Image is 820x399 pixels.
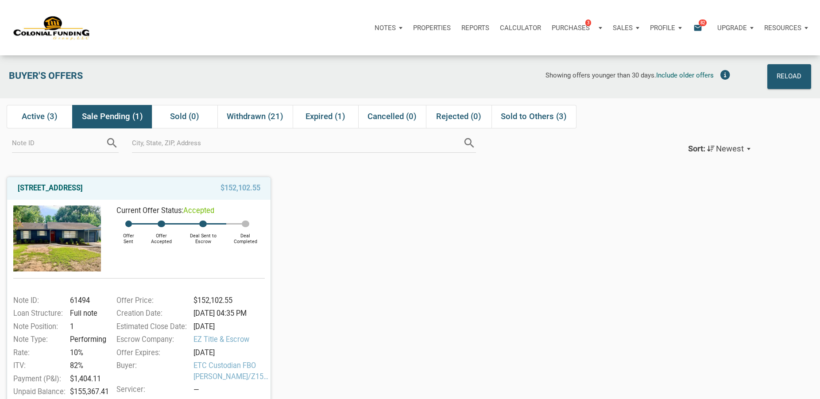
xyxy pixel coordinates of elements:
[767,64,811,89] button: Reload
[426,105,491,128] div: Rejected (0)
[67,348,106,358] div: 10%
[9,334,67,345] div: Note Type:
[607,15,645,41] button: Sales
[456,15,495,41] button: Reports
[67,322,106,332] div: 1
[375,24,396,32] p: Notes
[293,105,358,128] div: Expired (1)
[679,137,760,161] button: Sort:Newest
[613,24,633,32] p: Sales
[692,23,703,33] i: email
[143,227,180,244] div: Offer Accepted
[716,144,744,154] span: Newest
[180,227,226,244] div: Deal Sent to Escrow
[408,15,456,41] a: Properties
[112,295,190,306] div: Offer Price:
[193,360,269,382] span: ETC Custodian FBO [PERSON_NAME]/Z152448 IRA ACCOUNT
[152,105,217,128] div: Sold (0)
[191,308,269,319] div: [DATE] 04:35 PM
[191,322,269,332] div: [DATE]
[413,24,451,32] p: Properties
[367,111,417,122] span: Cancelled (0)
[67,374,106,384] div: $1,404.11
[712,15,759,41] button: Upgrade
[650,24,675,32] p: Profile
[116,206,183,215] span: Current Offer Status:
[105,136,119,150] i: search
[306,111,345,122] span: Expired (1)
[699,19,707,26] span: 82
[764,24,801,32] p: Resources
[18,183,83,194] a: [STREET_ADDRESS]
[501,111,567,122] span: Sold to Others (3)
[227,111,283,122] span: Withdrawn (21)
[585,19,591,26] span: 3
[645,15,687,41] button: Profile
[9,308,67,319] div: Loan Structure:
[461,24,489,32] p: Reports
[132,133,463,153] input: City, State, ZIP, Address
[22,111,58,122] span: Active (3)
[12,133,105,153] input: Note ID
[112,348,190,358] div: Offer Expires:
[183,206,214,215] span: accepted
[545,71,656,79] span: Showing offers younger than 30 days.
[9,387,67,397] div: Unpaid Balance:
[7,105,72,128] div: Active (3)
[4,64,248,89] div: Buyer's Offers
[491,105,576,128] div: Sold to Others (3)
[114,227,143,244] div: Offer Sent
[67,387,106,397] div: $155,367.41
[191,295,269,306] div: $152,102.55
[495,15,546,41] a: Calculator
[193,334,269,345] span: EZ Title & Escrow
[112,322,190,332] div: Estimated Close Date:
[226,227,265,244] div: Deal Completed
[13,15,90,41] img: NoteUnlimited
[717,24,747,32] p: Upgrade
[13,205,101,271] img: 574464
[688,144,706,154] div: Sort:
[193,384,269,395] div: —
[220,183,260,194] span: $152,102.55
[436,111,481,122] span: Rejected (0)
[369,15,408,41] button: Notes
[777,70,802,84] div: Reload
[67,360,106,371] div: 82%
[500,24,541,32] p: Calculator
[112,334,190,345] div: Escrow Company:
[112,308,190,319] div: Creation Date:
[9,295,67,306] div: Note ID:
[170,111,199,122] span: Sold (0)
[552,24,590,32] p: Purchases
[67,334,106,345] div: Performing
[191,348,269,358] div: [DATE]
[82,111,143,122] span: Sale Pending (1)
[358,105,426,128] div: Cancelled (0)
[9,322,67,332] div: Note Position:
[112,384,190,395] div: Servicer:
[759,15,813,41] button: Resources
[72,105,152,128] div: Sale Pending (1)
[217,105,293,128] div: Withdrawn (21)
[9,360,67,371] div: ITV:
[546,15,607,41] button: Purchases3
[67,308,106,319] div: Full note
[687,15,712,41] button: email82
[656,71,714,79] span: Include older offers
[463,136,476,150] i: search
[9,374,67,384] div: Payment (P&I):
[112,360,190,382] div: Buyer:
[9,348,67,358] div: Rate:
[67,295,106,306] div: 61494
